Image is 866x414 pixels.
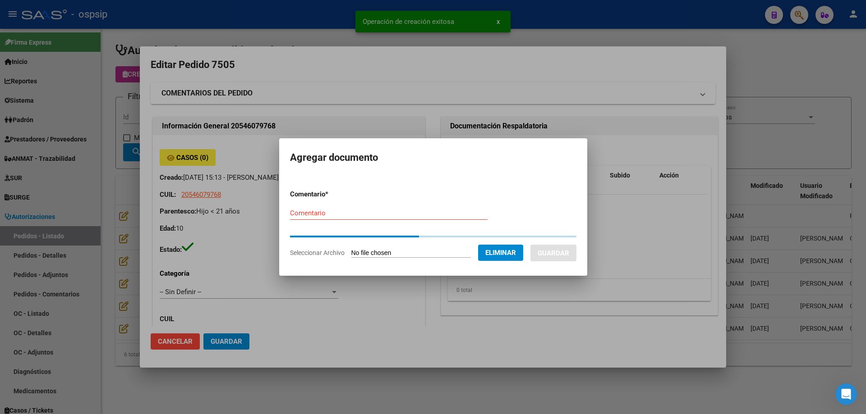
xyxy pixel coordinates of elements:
[530,245,576,261] button: Guardar
[538,249,569,257] span: Guardar
[290,189,376,200] p: Comentario
[485,249,516,257] span: Eliminar
[290,149,576,166] h2: Agregar documento
[290,249,345,256] span: Seleccionar Archivo
[478,245,523,261] button: Eliminar
[835,383,857,405] iframe: Intercom live chat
